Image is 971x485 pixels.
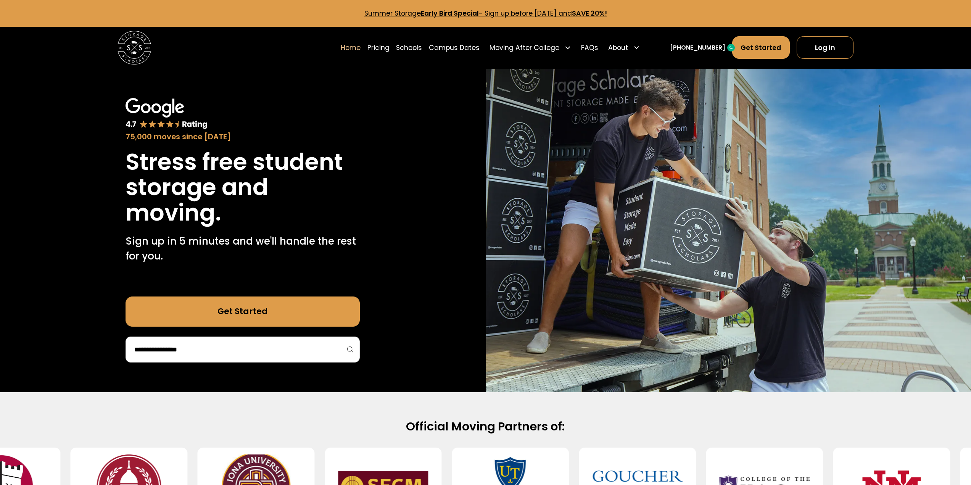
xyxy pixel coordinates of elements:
img: Storage Scholars main logo [118,31,151,64]
a: Log In [797,36,853,59]
strong: SAVE 20%! [572,9,607,18]
strong: Early Bird Special [421,9,479,18]
a: Get Started [126,296,360,327]
a: Campus Dates [429,36,480,59]
p: Sign up in 5 minutes and we'll handle the rest for you. [126,234,360,264]
a: Get Started [732,36,790,59]
a: Home [341,36,361,59]
div: Moving After College [486,36,574,59]
a: FAQs [581,36,598,59]
a: home [118,31,151,64]
a: Pricing [367,36,390,59]
h1: Stress free student storage and moving. [126,149,360,225]
div: About [605,36,643,59]
a: Summer StorageEarly Bird Special- Sign up before [DATE] andSAVE 20%! [364,9,607,18]
div: 75,000 moves since [DATE] [126,131,360,143]
a: [PHONE_NUMBER] [670,43,725,52]
a: Schools [396,36,422,59]
div: Moving After College [490,43,559,53]
h2: Official Moving Partners of: [218,419,753,434]
div: About [608,43,628,53]
img: Google 4.7 star rating [126,98,208,129]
